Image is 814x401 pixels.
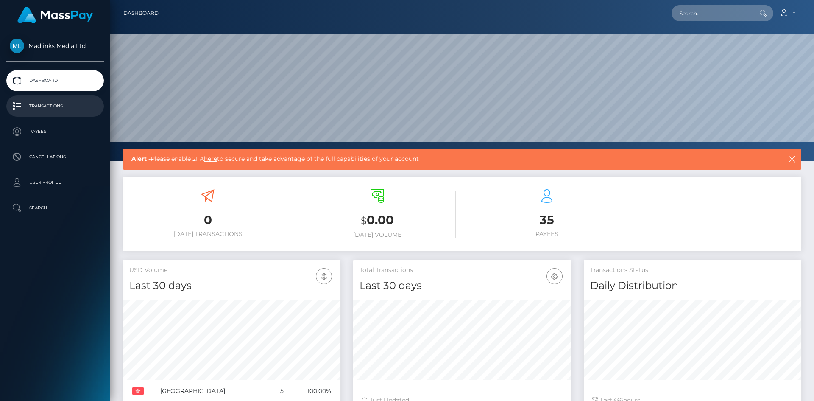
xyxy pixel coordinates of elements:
img: Madlinks Media Ltd [10,39,24,53]
img: HK.png [132,385,144,397]
h3: 35 [468,212,625,228]
a: Payees [6,121,104,142]
img: MassPay Logo [17,7,93,23]
h3: 0 [129,212,286,228]
a: User Profile [6,172,104,193]
b: Alert - [131,155,151,163]
a: Dashboard [6,70,104,91]
span: Please enable 2FA to secure and take advantage of the full capabilities of your account [131,154,720,163]
h3: 0.00 [299,212,456,229]
h6: [DATE] Transactions [129,230,286,238]
a: Transactions [6,95,104,117]
p: Search [10,202,100,214]
span: Madlinks Media Ltd [6,42,104,50]
h5: Transactions Status [590,266,795,275]
small: $ [361,215,367,227]
h4: Last 30 days [360,278,564,293]
p: Cancellations [10,151,100,163]
p: User Profile [10,176,100,189]
h5: USD Volume [129,266,334,275]
p: Dashboard [10,74,100,87]
a: Cancellations [6,146,104,168]
p: Payees [10,125,100,138]
h5: Total Transactions [360,266,564,275]
a: here [204,155,217,163]
p: Transactions [10,100,100,112]
h6: [DATE] Volume [299,231,456,238]
h4: Daily Distribution [590,278,795,293]
input: Search... [672,5,751,21]
a: Search [6,197,104,219]
a: Dashboard [123,4,159,22]
h4: Last 30 days [129,278,334,293]
h6: Payees [468,230,625,238]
